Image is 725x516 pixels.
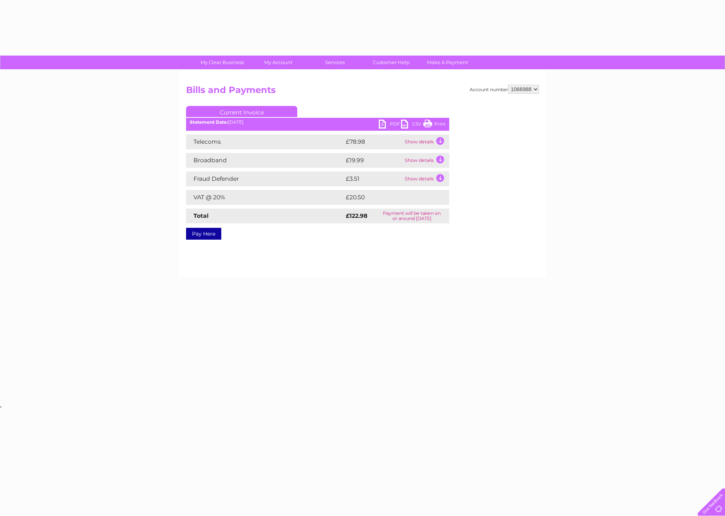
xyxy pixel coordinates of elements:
[361,56,422,69] a: Customer Help
[186,153,344,168] td: Broadband
[344,172,403,186] td: £3.51
[186,106,297,117] a: Current Invoice
[346,212,367,219] strong: £122.98
[344,134,403,149] td: £78.98
[186,228,221,240] a: Pay Here
[193,212,209,219] strong: Total
[401,120,423,130] a: CSV
[304,56,365,69] a: Services
[403,153,449,168] td: Show details
[403,134,449,149] td: Show details
[375,209,449,223] td: Payment will be taken on or around [DATE]
[186,120,449,125] div: [DATE]
[248,56,309,69] a: My Account
[379,120,401,130] a: PDF
[186,85,539,99] h2: Bills and Payments
[344,190,434,205] td: £20.50
[192,56,253,69] a: My Clear Business
[186,190,344,205] td: VAT @ 20%
[344,153,403,168] td: £19.99
[417,56,478,69] a: Make A Payment
[470,85,539,94] div: Account number
[190,119,228,125] b: Statement Date:
[186,172,344,186] td: Fraud Defender
[423,120,446,130] a: Print
[186,134,344,149] td: Telecoms
[403,172,449,186] td: Show details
